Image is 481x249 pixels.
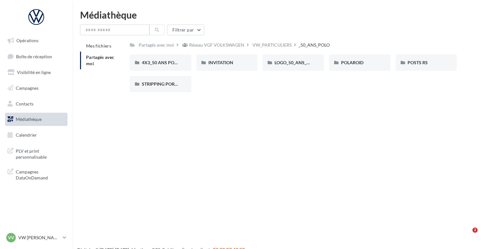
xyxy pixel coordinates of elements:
a: Visibilité en ligne [4,66,69,79]
span: LOGO_50_ANS_POLO [275,60,318,65]
span: POLAROID [341,60,363,65]
span: Visibilité en ligne [17,70,51,75]
a: PLV et print personnalisable [4,144,69,163]
span: 4X3_50 ANS POLO [142,60,180,65]
div: _50_ANS_POLO [298,42,330,48]
span: Calendrier [16,132,37,138]
span: Médiathèque [16,116,42,122]
div: Partagés avec moi [139,42,174,48]
a: Médiathèque [4,113,69,126]
span: Opérations [16,38,38,43]
span: STRIPPING PORTIERE [142,81,186,87]
span: PLV et print personnalisable [16,147,65,160]
a: Contacts [4,97,69,110]
span: POSTS RS [408,60,428,65]
button: Filtrer par [167,25,204,35]
div: Réseau VGF VOLKSWAGEN [189,42,244,48]
p: VW [PERSON_NAME] [18,235,60,241]
a: VV VW [PERSON_NAME] [5,232,67,244]
a: Campagnes DataOnDemand [4,165,69,184]
a: Boîte de réception [4,50,69,63]
a: Opérations [4,34,69,47]
span: Contacts [16,101,33,106]
iframe: Intercom live chat [460,228,475,243]
span: 2 [472,228,478,233]
a: Campagnes [4,82,69,95]
span: Mes fichiers [86,43,111,48]
span: Boîte de réception [16,54,52,59]
span: VV [8,235,14,241]
div: Médiathèque [80,10,473,20]
span: Campagnes DataOnDemand [16,167,65,181]
div: VW_PARTICULIERS [252,42,292,48]
span: Campagnes [16,85,38,91]
span: INVITATION [208,60,233,65]
a: Calendrier [4,128,69,142]
span: Partagés avec moi [86,54,114,66]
